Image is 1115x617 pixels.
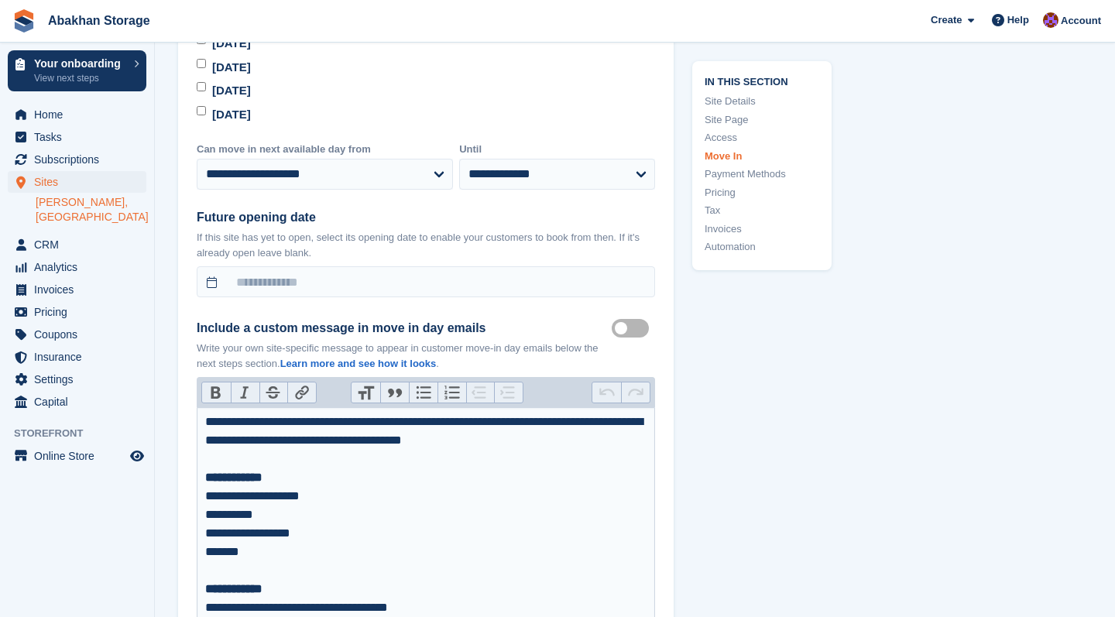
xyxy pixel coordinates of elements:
span: Settings [34,368,127,390]
label: Until [459,142,655,157]
p: Write your own site-specific message to appear in customer move-in day emails below the next step... [197,341,612,371]
a: menu [8,104,146,125]
a: Site Page [705,111,819,127]
a: menu [8,279,146,300]
span: Insurance [34,346,127,368]
span: Sites [34,171,127,193]
span: In this section [705,73,819,87]
span: Home [34,104,127,125]
a: Automation [705,239,819,255]
a: menu [8,445,146,467]
span: Help [1007,12,1029,28]
div: [DATE] [212,106,251,124]
button: Italic [231,382,259,403]
img: William Abakhan [1043,12,1058,28]
a: Your onboarding View next steps [8,50,146,91]
a: Pricing [705,184,819,200]
a: menu [8,368,146,390]
span: Analytics [34,256,127,278]
div: [DATE] [212,82,251,100]
a: menu [8,346,146,368]
a: Invoices [705,221,819,236]
div: [DATE] [212,35,251,53]
button: Heading [352,382,380,403]
a: menu [8,234,146,255]
button: Decrease Level [466,382,495,403]
p: If this site has yet to open, select its opening date to enable your customers to book from then.... [197,230,655,260]
img: stora-icon-8386f47178a22dfd0bd8f6a31ec36ba5ce8667c1dd55bd0f319d3a0aa187defe.svg [12,9,36,33]
div: [DATE] [212,59,251,77]
a: menu [8,324,146,345]
a: menu [8,301,146,323]
label: Include a custom message in move in day emails [197,319,612,338]
a: Site Details [705,94,819,109]
span: Subscriptions [34,149,127,170]
label: Move in mailer custom message on [612,327,655,329]
a: menu [8,126,146,148]
p: Your onboarding [34,58,126,69]
button: Undo [592,382,621,403]
a: menu [8,149,146,170]
a: Learn more and see how it looks [280,358,437,369]
label: Can move in next available day from [197,142,453,157]
a: [PERSON_NAME], [GEOGRAPHIC_DATA] [36,195,146,225]
span: Account [1061,13,1101,29]
button: Quote [380,382,409,403]
span: Create [931,12,962,28]
span: Coupons [34,324,127,345]
button: Redo [621,382,650,403]
span: Tasks [34,126,127,148]
span: Storefront [14,426,154,441]
span: Invoices [34,279,127,300]
a: menu [8,256,146,278]
span: Capital [34,391,127,413]
span: Pricing [34,301,127,323]
button: Bullets [409,382,437,403]
p: View next steps [34,71,126,85]
label: Future opening date [197,208,655,227]
a: Abakhan Storage [42,8,156,33]
a: Move In [705,148,819,163]
button: Numbers [437,382,466,403]
a: menu [8,171,146,193]
a: Access [705,130,819,146]
button: Strikethrough [259,382,288,403]
a: Preview store [128,447,146,465]
span: Online Store [34,445,127,467]
a: Payment Methods [705,166,819,182]
button: Bold [202,382,231,403]
span: CRM [34,234,127,255]
button: Link [287,382,316,403]
a: Tax [705,203,819,218]
a: menu [8,391,146,413]
button: Increase Level [494,382,523,403]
